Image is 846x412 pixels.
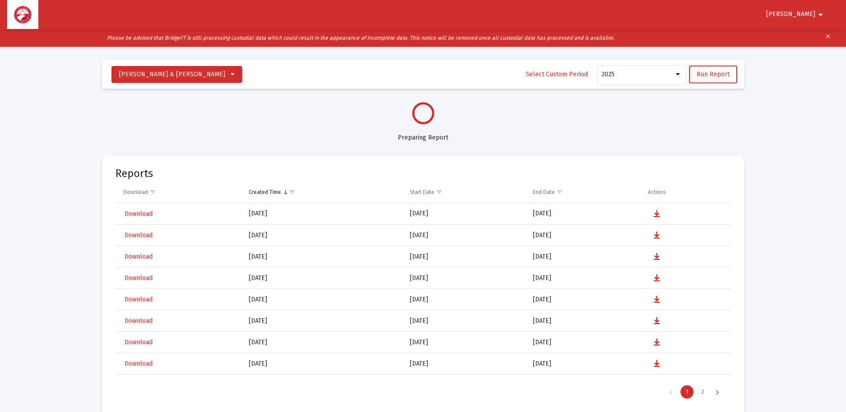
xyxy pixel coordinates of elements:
div: Next Page [710,385,725,399]
div: [DATE] [249,209,397,218]
i: Please be advised that BridgeFT is still processing custodial data which could result in the appe... [107,35,615,41]
td: [DATE] [404,310,526,332]
div: [DATE] [249,274,397,283]
div: [DATE] [249,252,397,261]
div: [DATE] [249,338,397,347]
td: [DATE] [527,289,642,310]
div: [DATE] [249,317,397,325]
span: Download [124,338,153,346]
div: [DATE] [249,359,397,368]
td: Column Actions [642,181,731,203]
td: Column Download [116,181,243,203]
button: Run Report [689,66,737,83]
button: [PERSON_NAME] [755,5,837,23]
td: [DATE] [404,375,526,396]
span: [PERSON_NAME] [766,11,815,18]
div: Data grid [116,181,731,404]
div: Start Date [410,189,434,196]
td: [DATE] [527,310,642,332]
span: Select Custom Period [526,70,588,78]
span: Run Report [697,70,730,78]
div: Actions [648,189,666,196]
div: Page 1 [681,385,693,399]
span: Show filter options for column 'Start Date' [436,189,442,195]
div: [DATE] [249,231,397,240]
td: Column Created Time [243,181,404,203]
td: [DATE] [527,332,642,353]
span: [PERSON_NAME] & [PERSON_NAME] [119,70,225,78]
div: Preparing Report [102,124,744,142]
td: Column End Date [527,181,642,203]
span: Download [124,274,153,282]
td: [DATE] [527,375,642,396]
td: Column Start Date [404,181,526,203]
td: [DATE] [404,332,526,353]
span: Show filter options for column 'End Date' [556,189,563,195]
span: Download [124,231,153,239]
td: [DATE] [404,289,526,310]
td: [DATE] [527,268,642,289]
mat-icon: clear [825,31,831,45]
span: Download [124,296,153,303]
td: [DATE] [527,353,642,375]
div: Page Navigation [116,379,731,404]
td: [DATE] [404,225,526,246]
td: [DATE] [404,353,526,375]
div: Previous Page [664,385,678,399]
div: Page 2 [696,385,710,399]
mat-card-title: Reports [116,169,153,178]
span: 2025 [602,70,615,78]
img: Dashboard [14,6,32,24]
span: Show filter options for column 'Download' [149,189,156,195]
span: Show filter options for column 'Created Time' [289,189,296,195]
button: [PERSON_NAME] & [PERSON_NAME] [111,66,242,83]
span: Download [124,253,153,260]
span: Download [124,317,153,325]
div: [DATE] [249,295,397,304]
mat-icon: arrow_drop_down [815,6,826,24]
td: [DATE] [404,246,526,268]
span: Download [124,210,153,218]
div: Download [124,189,148,196]
span: Download [124,360,153,367]
td: [DATE] [404,203,526,225]
div: Created Time [249,189,281,196]
td: [DATE] [527,246,642,268]
td: [DATE] [527,203,642,225]
td: [DATE] [527,225,642,246]
td: [DATE] [404,268,526,289]
div: End Date [533,189,555,196]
